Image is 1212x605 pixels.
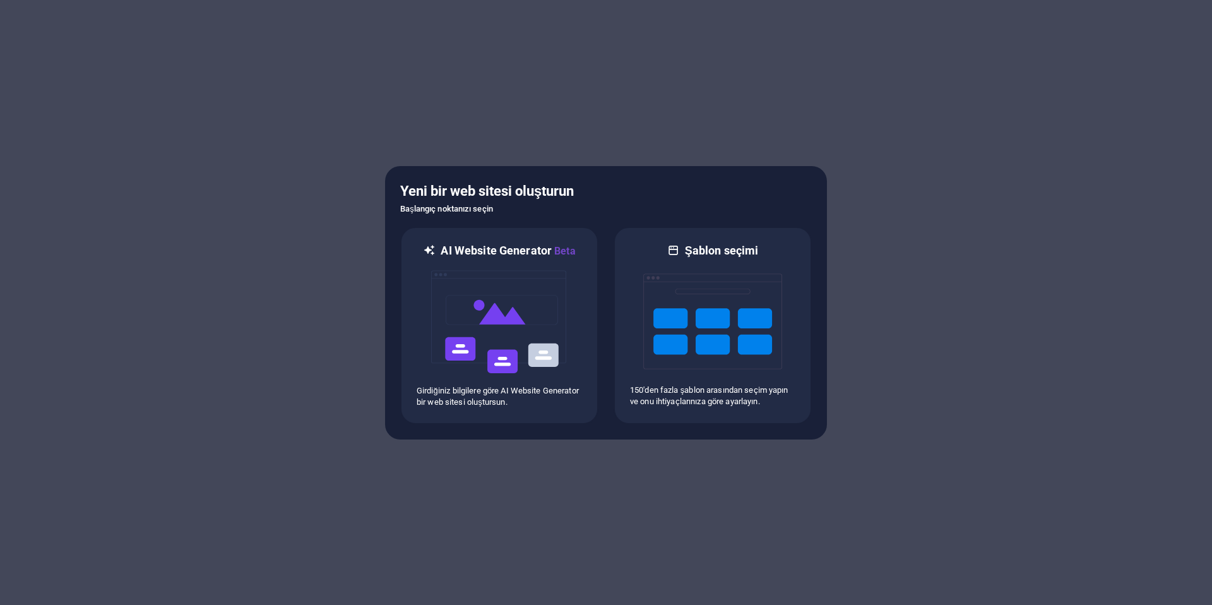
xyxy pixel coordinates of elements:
h6: AI Website Generator [441,243,575,259]
div: AI Website GeneratorBetaaiGirdiğiniz bilgilere göre AI Website Generator bir web sitesi oluştursun. [400,227,598,424]
h6: Başlangıç noktanızı seçin [400,201,812,217]
h5: Yeni bir web sitesi oluşturun [400,181,812,201]
img: ai [430,259,569,385]
div: Şablon seçimi150'den fazla şablon arasından seçim yapın ve onu ihtiyaçlarınıza göre ayarlayın. [614,227,812,424]
p: Girdiğiniz bilgilere göre AI Website Generator bir web sitesi oluştursun. [417,385,582,408]
p: 150'den fazla şablon arasından seçim yapın ve onu ihtiyaçlarınıza göre ayarlayın. [630,385,795,407]
span: Beta [552,245,576,257]
h6: Şablon seçimi [685,243,759,258]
